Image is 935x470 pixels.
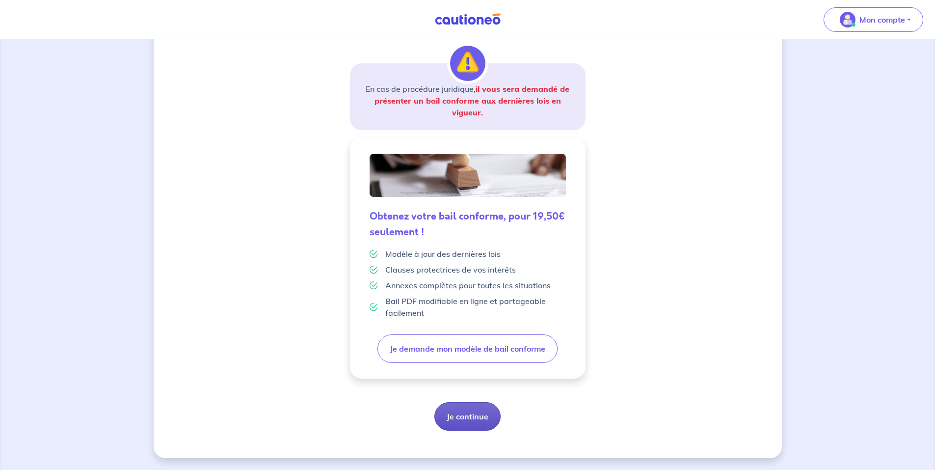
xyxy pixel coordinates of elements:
img: Cautioneo [431,13,505,26]
img: illu_account_valid_menu.svg [840,12,855,28]
button: Je demande mon modèle de bail conforme [377,334,558,363]
p: Bail PDF modifiable en ligne et partageable facilement [385,295,566,319]
p: Modèle à jour des dernières lois [385,248,501,260]
h5: Obtenez votre bail conforme, pour 19,50€ seulement ! [370,209,566,240]
strong: il vous sera demandé de présenter un bail conforme aux dernières lois en vigueur. [374,84,570,117]
p: En cas de procédure juridique, [362,83,574,118]
img: valid-lease.png [370,154,566,197]
img: illu_alert.svg [450,46,485,81]
p: Mon compte [859,14,905,26]
button: illu_account_valid_menu.svgMon compte [824,7,923,32]
p: Annexes complètes pour toutes les situations [385,279,551,291]
p: Clauses protectrices de vos intérêts [385,264,516,276]
button: Je continue [434,402,501,431]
